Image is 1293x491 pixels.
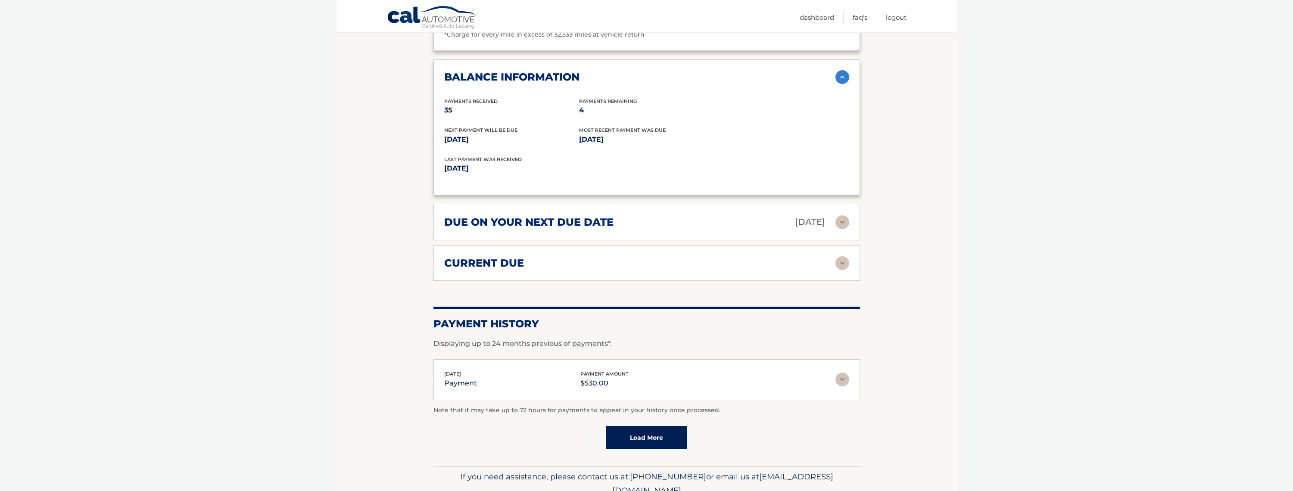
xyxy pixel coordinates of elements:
[579,98,637,104] span: Payments Remaining
[795,214,825,230] p: [DATE]
[579,134,714,146] p: [DATE]
[444,104,579,116] p: 35
[835,215,849,229] img: accordion-rest.svg
[444,377,477,389] p: payment
[444,156,522,162] span: Last Payment was received
[387,6,477,31] a: Cal Automotive
[444,31,645,38] span: *Charge for every mile in excess of 32,533 miles at vehicle return
[444,257,524,270] h2: current due
[886,10,907,25] a: Logout
[835,256,849,270] img: accordion-rest.svg
[444,127,517,133] span: Next Payment will be due
[433,339,860,349] p: Displaying up to 24 months previous of payments*.
[444,371,461,377] span: [DATE]
[444,98,498,104] span: Payments Received
[579,104,714,116] p: 4
[433,405,860,416] p: Note that it may take up to 72 hours for payments to appear in your history once processed.
[433,317,860,330] h2: Payment History
[835,70,849,84] img: accordion-active.svg
[835,373,849,386] img: accordion-rest.svg
[579,127,666,133] span: Most Recent Payment Was Due
[853,10,867,25] a: FAQ's
[444,134,579,146] p: [DATE]
[800,10,834,25] a: Dashboard
[580,371,629,377] span: payment amount
[630,472,706,482] span: [PHONE_NUMBER]
[444,162,647,174] p: [DATE]
[444,71,580,84] h2: balance information
[444,216,614,229] h2: due on your next due date
[606,426,687,449] a: Load More
[580,377,629,389] p: $530.00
